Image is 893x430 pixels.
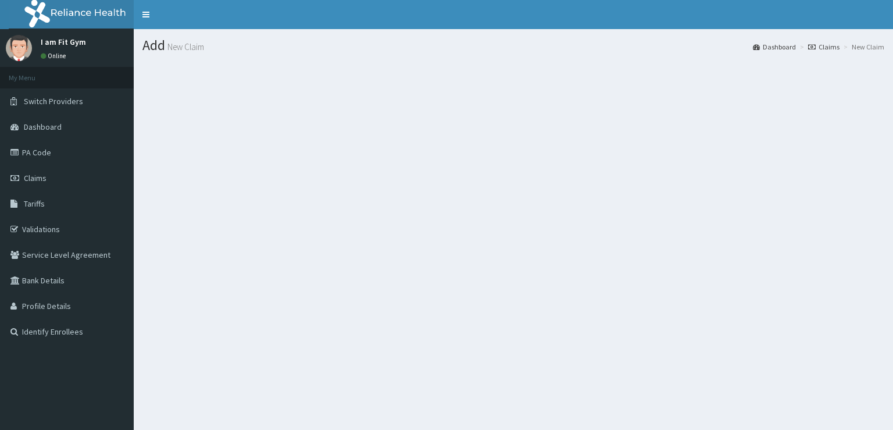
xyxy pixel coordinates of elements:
[165,42,204,51] small: New Claim
[142,38,884,53] h1: Add
[41,52,69,60] a: Online
[24,96,83,106] span: Switch Providers
[808,42,840,52] a: Claims
[6,35,32,61] img: User Image
[24,122,62,132] span: Dashboard
[24,173,47,183] span: Claims
[24,198,45,209] span: Tariffs
[753,42,796,52] a: Dashboard
[841,42,884,52] li: New Claim
[41,38,86,46] p: I am Fit Gym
